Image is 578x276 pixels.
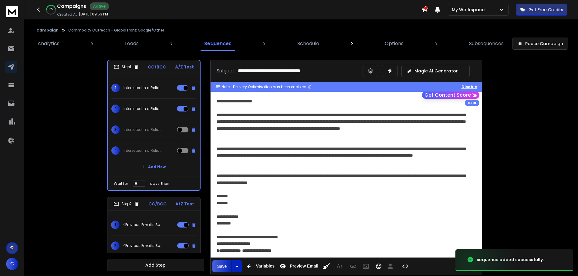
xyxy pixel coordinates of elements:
a: Subsequences [465,36,507,51]
p: Get Free Credits [529,7,563,13]
a: Sequences [201,36,235,51]
p: Created At: [57,12,78,17]
button: Clean HTML [321,260,332,272]
p: Interested in a Reliable Supplier? [123,85,162,90]
span: 1 [111,221,120,229]
p: Interested in a Reliable Supplier? [123,106,162,111]
p: Analytics [38,40,59,47]
p: Commodity Outreach - GlobalTranz Google/Other [68,28,164,33]
p: My Workspace [452,7,487,13]
p: A/Z Test [175,201,194,207]
button: Preview Email [277,260,319,272]
div: Delivery Optimisation has been enabled [233,85,312,89]
button: Insert Image (Ctrl+P) [360,260,372,272]
span: Variables [255,264,276,269]
span: 1 [111,84,120,92]
button: Save [212,260,232,272]
span: 3 [111,125,120,134]
p: CC/BCC [148,201,167,207]
span: Preview Email [289,264,319,269]
div: sequence added successfully. [477,257,544,263]
button: More Text [333,260,345,272]
p: <Previous Email's Subject> [123,243,162,248]
button: Magic AI Generator [401,65,470,77]
button: Add Step [107,259,204,271]
div: Beta [465,100,479,106]
p: Wait for [114,181,128,186]
button: Get Content Score [422,91,479,99]
p: Subject: [217,67,235,75]
div: Step 1 [114,64,139,70]
button: Insert Link (Ctrl+K) [347,260,359,272]
button: C [6,258,18,270]
button: Get Free Credits [516,4,567,16]
p: Leads [125,40,139,47]
p: Interested in a Reliable Supplier? [123,127,162,132]
button: Add New [137,161,171,173]
p: A/Z Test [175,64,194,70]
button: Campaign [36,28,59,33]
p: Sequences [204,40,232,47]
p: 47 % [49,8,53,12]
div: Step 2 [113,201,140,207]
button: Disable [461,85,477,89]
span: 2 [111,105,120,113]
p: CC/BCC [148,64,166,70]
img: logo [6,6,18,17]
a: Analytics [34,36,63,51]
button: Pause Campaign [512,38,568,50]
button: Code View [400,260,411,272]
p: <Previous Email's Subject> [123,222,162,227]
p: Subsequences [469,40,504,47]
span: 2 [111,241,120,250]
button: Insert Unsubscribe Link [386,260,397,272]
span: 4 [111,146,120,155]
p: Schedule [297,40,319,47]
div: Active [90,2,109,10]
a: Leads [121,36,142,51]
p: Options [385,40,404,47]
h1: Campaigns [57,3,86,10]
a: Options [381,36,407,51]
p: Magic AI Generator [414,68,458,74]
a: Schedule [294,36,323,51]
li: Step1CC/BCCA/Z Test1Interested in a Reliable Supplier?2Interested in a Reliable Supplier?3Interes... [107,60,201,191]
p: days, then [150,181,169,186]
button: Variables [243,260,276,272]
button: Emoticons [373,260,384,272]
p: [DATE] 09:53 PM [79,12,108,17]
span: Note: [221,85,231,89]
p: Interested in a Reliable Supplier? [123,148,162,153]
